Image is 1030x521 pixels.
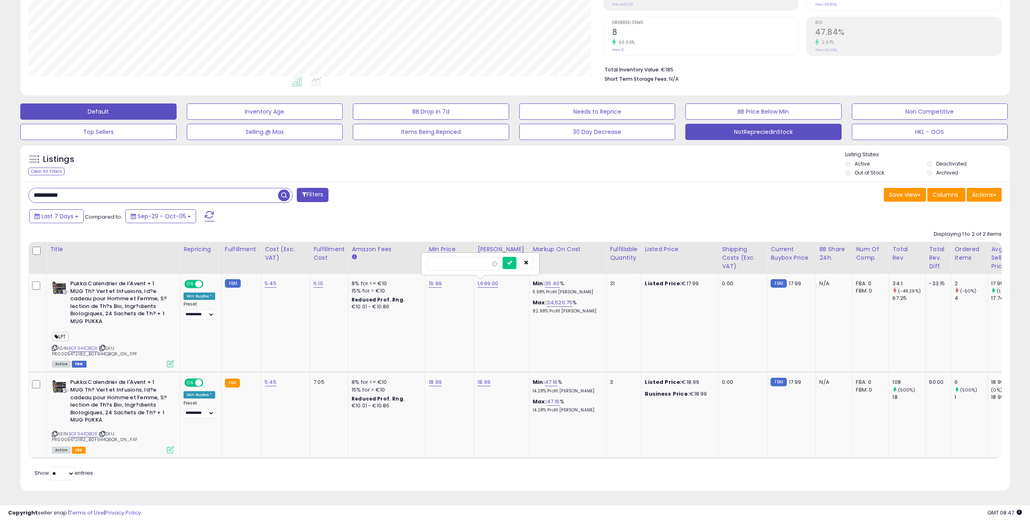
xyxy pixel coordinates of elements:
[52,379,68,395] img: 51PNYQ0cRWL._SL40_.jpg
[605,66,660,73] b: Total Inventory Value:
[185,379,195,386] span: ON
[612,21,798,25] span: Ordered Items
[934,230,1002,238] div: Displaying 1 to 2 of 2 items
[352,304,419,310] div: €10.01 - €10.86
[184,245,218,254] div: Repricing
[898,288,921,294] small: (-49.29%)
[70,280,169,327] b: Pukka Calendrier de l'Avent + 1 MUG Th? Vert et Infusions, Id?e cadeau pour Homme et Femme, S?lec...
[954,379,987,386] div: 6
[645,378,682,386] b: Listed Price:
[313,379,342,386] div: 7.05
[43,154,74,165] h5: Listings
[855,160,870,167] label: Active
[547,299,572,307] a: 24,520.75
[28,168,65,175] div: Clear All Filters
[927,188,965,202] button: Columns
[225,379,240,388] small: FBA
[313,245,345,262] div: Fulfillment Cost
[936,160,967,167] label: Deactivated
[987,509,1022,517] span: 2025-10-13 08:47 GMT
[72,447,86,454] span: FBA
[815,21,1001,25] span: ROI
[20,124,177,140] button: Top Sellers
[929,280,945,287] div: -33.15
[856,245,885,262] div: Num of Comp.
[429,280,442,288] a: 16.99
[52,379,174,452] div: ASIN:
[892,295,925,302] div: 67.25
[184,391,215,398] div: Win BuyBox *
[991,387,1002,393] small: (0%)
[954,295,987,302] div: 4
[669,75,679,83] span: N/A
[815,28,1001,39] h2: 47.84%
[184,301,215,320] div: Preset:
[605,75,668,82] b: Short Term Storage Fees:
[819,379,846,386] div: N/A
[645,280,712,287] div: €17.99
[954,280,987,287] div: 2
[771,378,786,386] small: FBM
[545,378,558,386] a: 47.16
[855,169,884,176] label: Out of Stock
[72,361,86,368] span: FBM
[852,103,1008,120] button: Non Competitive
[819,280,846,287] div: N/A
[929,245,948,271] div: Total Rev. Diff.
[533,379,600,394] div: %
[225,279,241,288] small: FBM
[20,103,177,120] button: Default
[352,386,419,394] div: 15% for > €10
[771,279,786,288] small: FBM
[41,212,73,220] span: Last 7 Days
[52,431,138,443] span: | SKU: PR0005472182_B0F944QBQR_0N_FAF
[85,213,122,221] span: Compared to:
[991,394,1024,401] div: 18.99
[50,245,177,254] div: Title
[819,245,849,262] div: BB Share 24h.
[105,509,141,517] a: Privacy Policy
[297,188,328,202] button: Filters
[856,280,883,287] div: FBA: 0
[352,245,422,254] div: Amazon Fees
[519,103,676,120] button: Needs to Reprice
[722,245,764,271] div: Shipping Costs (Exc. VAT)
[185,281,195,288] span: ON
[819,39,834,45] small: 2.97%
[353,103,509,120] button: BB Drop in 7d
[533,245,603,254] div: Markup on Cost
[645,379,712,386] div: €18.99
[69,431,97,437] a: B0F944QBQR
[845,151,1010,159] p: Listing States:
[533,398,600,413] div: %
[936,169,958,176] label: Archived
[645,280,682,287] b: Listed Price:
[187,124,343,140] button: Selling @ Max
[991,379,1024,386] div: 18.99
[202,281,215,288] span: OFF
[967,188,1002,202] button: Actions
[856,386,883,394] div: FBM: 0
[991,245,1021,271] div: Avg Selling Price
[52,280,174,366] div: ASIN:
[892,394,925,401] div: 18
[52,361,71,368] span: All listings currently available for purchase on Amazon
[991,280,1024,287] div: 17.99
[533,299,547,306] b: Max:
[352,395,405,402] b: Reduced Prof. Rng.
[954,245,984,262] div: Ordered Items
[265,280,276,288] a: 5.45
[991,295,1024,302] div: 17.74
[960,288,977,294] small: (-50%)
[892,379,925,386] div: 108
[352,296,405,303] b: Reduced Prof. Rng.
[533,388,600,394] p: 14.28% Profit [PERSON_NAME]
[884,188,926,202] button: Save View
[353,124,509,140] button: Items Being Repriced
[429,378,442,386] a: 18.99
[815,47,837,52] small: Prev: 46.46%
[929,379,945,386] div: 90.00
[954,394,987,401] div: 1
[477,378,490,386] a: 18.99
[265,378,276,386] a: 5.45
